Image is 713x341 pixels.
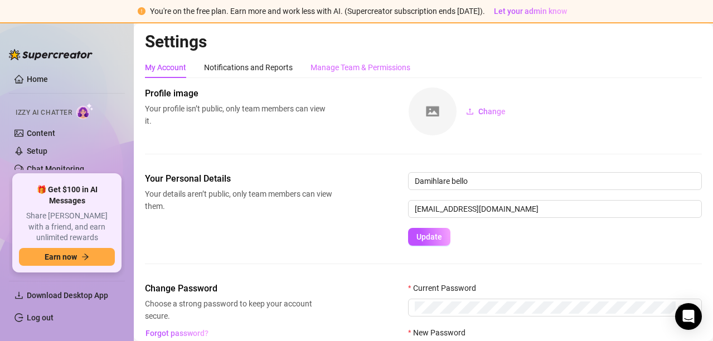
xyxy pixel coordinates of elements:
[9,49,93,60] img: logo-BBDzfeDw.svg
[416,232,442,241] span: Update
[145,298,332,322] span: Choose a strong password to keep your account secure.
[27,313,54,322] a: Log out
[408,228,450,246] button: Update
[311,61,410,74] div: Manage Team & Permissions
[494,7,567,16] span: Let your admin know
[81,253,89,261] span: arrow-right
[466,108,474,115] span: upload
[14,291,23,300] span: download
[19,184,115,206] span: 🎁 Get $100 in AI Messages
[478,107,506,116] span: Change
[27,291,108,300] span: Download Desktop App
[145,103,332,127] span: Your profile isn’t public, only team members can view it.
[145,61,186,74] div: My Account
[19,248,115,266] button: Earn nowarrow-right
[145,87,332,100] span: Profile image
[76,103,94,119] img: AI Chatter
[489,4,571,18] button: Let your admin know
[145,31,702,52] h2: Settings
[409,87,457,135] img: square-placeholder.png
[145,282,332,295] span: Change Password
[27,129,55,138] a: Content
[27,75,48,84] a: Home
[408,327,473,339] label: New Password
[16,108,72,118] span: Izzy AI Chatter
[145,172,332,186] span: Your Personal Details
[408,282,483,294] label: Current Password
[408,172,702,190] input: Enter name
[145,188,332,212] span: Your details aren’t public, only team members can view them.
[408,200,702,218] input: Enter new email
[45,252,77,261] span: Earn now
[457,103,515,120] button: Change
[204,61,293,74] div: Notifications and Reports
[138,7,145,15] span: exclamation-circle
[150,7,485,16] span: You're on the free plan. Earn more and work less with AI. (Supercreator subscription ends [DATE]).
[27,164,84,173] a: Chat Monitoring
[415,301,676,314] input: Current Password
[145,329,208,338] span: Forgot password?
[27,147,47,155] a: Setup
[675,303,702,330] div: Open Intercom Messenger
[19,211,115,243] span: Share [PERSON_NAME] with a friend, and earn unlimited rewards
